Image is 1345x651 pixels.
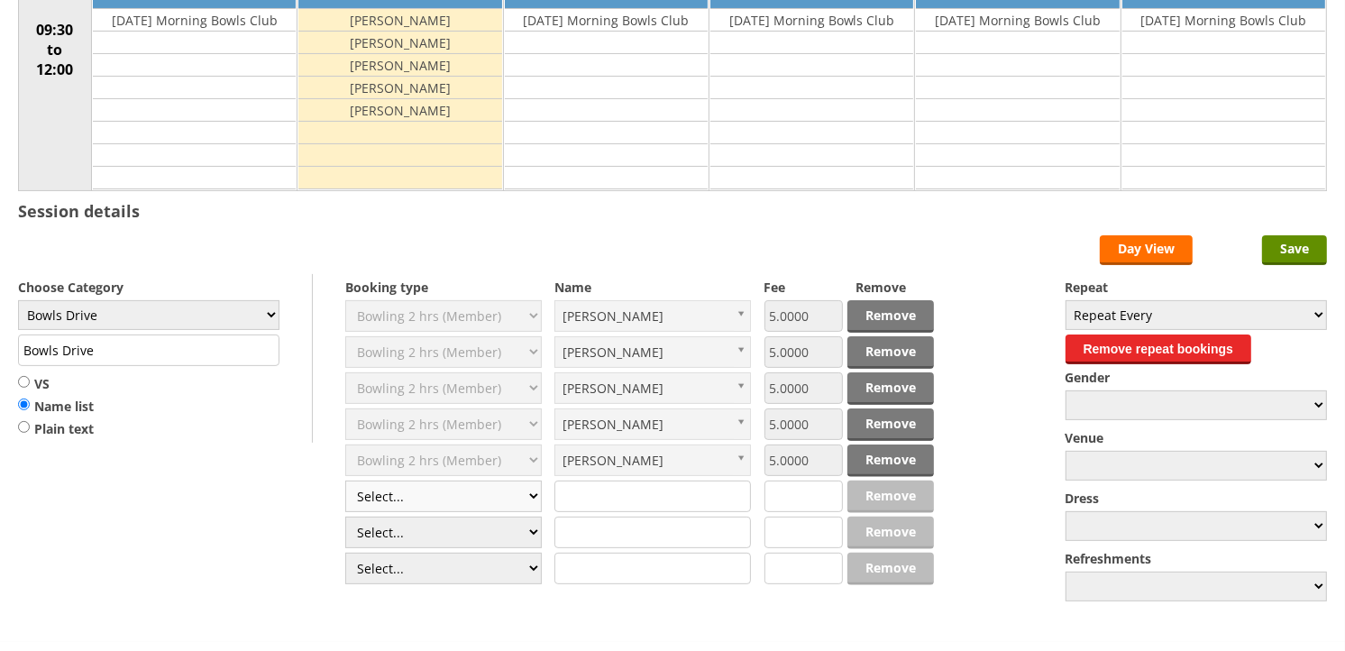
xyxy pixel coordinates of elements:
label: Fee [764,279,843,296]
label: Plain text [18,420,94,438]
td: [PERSON_NAME] [298,77,501,99]
a: [PERSON_NAME] [554,300,751,332]
span: [PERSON_NAME] [563,409,727,439]
input: VS [18,375,30,389]
label: Name [554,279,751,296]
a: Remove [847,372,934,405]
a: [PERSON_NAME] [554,445,751,476]
a: Remove [847,300,934,333]
td: [PERSON_NAME] [298,9,501,32]
input: Title/Description [18,335,279,366]
a: Day View [1100,235,1193,265]
a: [PERSON_NAME] [554,372,751,404]
span: [PERSON_NAME] [563,301,727,331]
label: VS [18,375,94,393]
span: [PERSON_NAME] [563,337,727,367]
label: Venue [1066,429,1327,446]
td: [PERSON_NAME] [298,54,501,77]
a: [PERSON_NAME] [554,336,751,368]
label: Remove [855,279,934,296]
td: [DATE] Morning Bowls Club [916,9,1119,32]
h3: Session details [18,200,140,222]
td: [DATE] Morning Bowls Club [93,9,296,32]
span: [PERSON_NAME] [563,445,727,475]
label: Gender [1066,369,1327,386]
td: [PERSON_NAME] [298,32,501,54]
a: Remove [847,336,934,369]
a: [PERSON_NAME] [554,408,751,440]
label: Dress [1066,490,1327,507]
td: [DATE] Morning Bowls Club [1122,9,1325,32]
a: Remove [847,408,934,441]
label: Booking type [345,279,542,296]
button: Remove repeat bookings [1066,335,1252,364]
label: Choose Category [18,279,279,296]
input: Name list [18,398,30,411]
span: [PERSON_NAME] [563,373,727,403]
label: Repeat [1066,279,1327,296]
td: [DATE] Morning Bowls Club [710,9,913,32]
label: Name list [18,398,94,416]
a: Remove [847,445,934,477]
label: Refreshments [1066,550,1327,567]
input: Save [1262,235,1327,265]
input: Plain text [18,420,30,434]
td: [PERSON_NAME] [298,99,501,122]
td: [DATE] Morning Bowls Club [505,9,708,32]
